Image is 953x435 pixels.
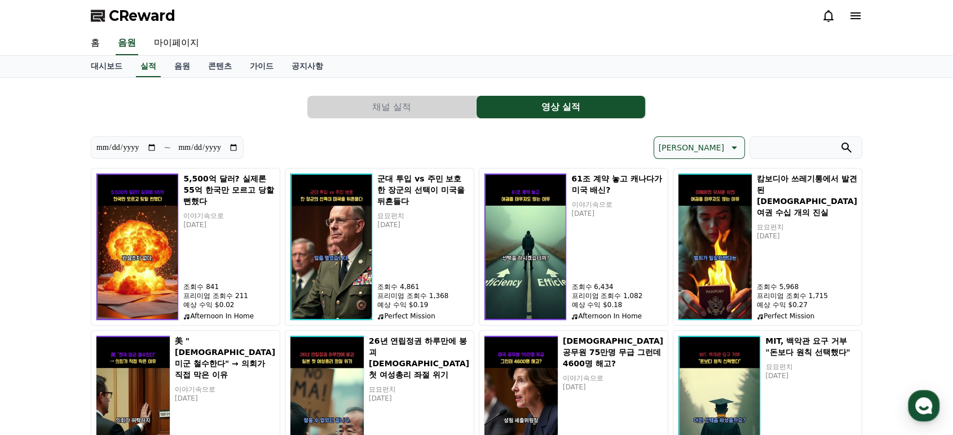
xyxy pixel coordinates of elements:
[307,96,477,118] a: 채널 실적
[571,209,663,218] p: [DATE]
[3,341,74,370] a: 홈
[174,358,188,367] span: 설정
[377,312,469,321] p: Perfect Mission
[377,291,469,300] p: 프리미엄 조회수 1,368
[377,300,469,309] p: 예상 수익 $0.19
[290,173,373,321] img: 군대 투입 vs 주민 보호 한 장군의 선택이 미국을 뒤흔들다
[307,96,476,118] button: 채널 실적
[145,341,217,370] a: 설정
[571,312,663,321] p: Afternoon In Home
[571,291,663,300] p: 프리미엄 조회수 1,082
[136,56,161,77] a: 실적
[183,282,275,291] p: 조회수 841
[571,282,663,291] p: 조회수 6,434
[659,140,724,156] p: [PERSON_NAME]
[654,136,745,159] button: [PERSON_NAME]
[678,173,752,321] img: 캄보디아 쓰레기통에서 발견된외국인 여권 수십 개의 진실
[91,7,175,25] a: CReward
[183,312,275,321] p: Afternoon In Home
[477,96,645,118] button: 영상 실적
[183,173,275,207] h5: 5,500억 달러? 실제론 55억 한국만 모르고 당할 뻔했다
[175,394,275,403] p: [DATE]
[285,168,474,326] button: 군대 투입 vs 주민 보호 한 장군의 선택이 미국을 뒤흔들다 군대 투입 vs 주민 보호 한 장군의 선택이 미국을 뒤흔들다 묘묘펀치 [DATE] 조회수 4,861 프리미엄 조회...
[183,211,275,220] p: 이야기속으로
[369,385,469,394] p: 묘묘펀치
[563,374,663,383] p: 이야기속으로
[241,56,283,77] a: 가이드
[757,232,857,241] p: [DATE]
[369,335,469,380] h5: 26년 연립정권 하루만에 붕괴 [DEMOGRAPHIC_DATA] 첫 여성총리 좌절 위기
[673,168,862,326] button: 캄보디아 쓰레기통에서 발견된외국인 여권 수십 개의 진실 캄보디아 쓰레기통에서 발견된[DEMOGRAPHIC_DATA] 여권 수십 개의 진실 묘묘펀치 [DATE] 조회수 5,96...
[103,359,117,368] span: 대화
[116,32,138,55] a: 음원
[96,173,179,321] img: 5,500억 달러? 실제론 55억 한국만 모르고 당할 뻔했다
[479,168,668,326] button: 61조 계약 놓고 캐나다가 미국 배신? 61조 계약 놓고 캐나다가 미국 배신? 이야기속으로 [DATE] 조회수 6,434 프리미엄 조회수 1,082 예상 수익 $0.18 Af...
[91,168,280,326] button: 5,500억 달러? 실제론 55억 한국만 모르고 당할 뻔했다 5,500억 달러? 실제론 55억 한국만 모르고 당할 뻔했다 이야기속으로 [DATE] 조회수 841 프리미엄 조회...
[183,300,275,309] p: 예상 수익 $0.02
[175,335,275,380] h5: 美 "[DEMOGRAPHIC_DATA] 미군 철수한다" → 의회가 직접 막은 이유
[765,335,857,358] h5: MIT, 백악관 요구 거부 "돈보다 원칙 선택했다"
[757,173,857,218] h5: 캄보디아 쓰레기통에서 발견된[DEMOGRAPHIC_DATA] 여권 수십 개의 진실
[82,32,109,55] a: 홈
[175,385,275,394] p: 이야기속으로
[757,312,857,321] p: Perfect Mission
[765,371,857,380] p: [DATE]
[183,220,275,229] p: [DATE]
[369,394,469,403] p: [DATE]
[757,282,857,291] p: 조회수 5,968
[377,282,469,291] p: 조회수 4,861
[82,56,131,77] a: 대시보드
[563,383,663,392] p: [DATE]
[571,200,663,209] p: 이야기속으로
[377,211,469,220] p: 묘묘펀치
[563,335,663,369] h5: [DEMOGRAPHIC_DATA] 공무원 75만명 무급 그런데 4600명 해고?
[757,300,857,309] p: 예상 수익 $0.27
[377,173,469,207] h5: 군대 투입 vs 주민 보호 한 장군의 선택이 미국을 뒤흔들다
[164,141,171,154] p: ~
[36,358,42,367] span: 홈
[377,220,469,229] p: [DATE]
[74,341,145,370] a: 대화
[484,173,567,321] img: 61조 계약 놓고 캐나다가 미국 배신?
[183,291,275,300] p: 프리미엄 조회수 211
[145,32,208,55] a: 마이페이지
[109,7,175,25] span: CReward
[765,362,857,371] p: 묘묘펀치
[477,96,646,118] a: 영상 실적
[199,56,241,77] a: 콘텐츠
[165,56,199,77] a: 음원
[757,223,857,232] p: 묘묘펀치
[571,173,663,196] h5: 61조 계약 놓고 캐나다가 미국 배신?
[571,300,663,309] p: 예상 수익 $0.18
[283,56,332,77] a: 공지사항
[757,291,857,300] p: 프리미엄 조회수 1,715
